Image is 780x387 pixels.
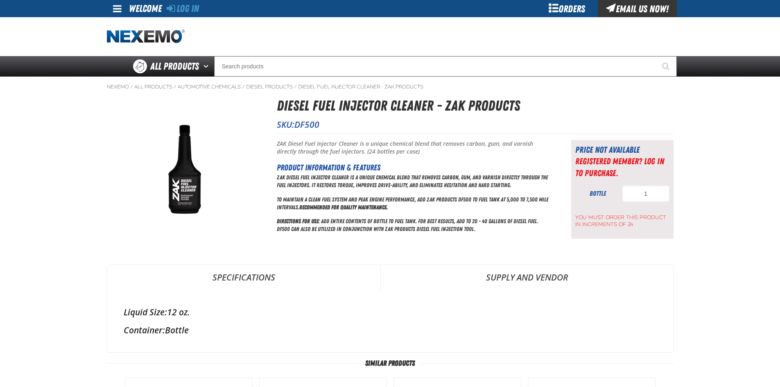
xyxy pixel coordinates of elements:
[575,156,664,178] a: Registered Member? Log In to purchase.
[359,359,421,367] span: Similar Products
[107,84,129,90] a: Nexemo
[214,56,677,77] input: Search
[124,306,167,318] label: Liquid Size:
[294,84,297,90] span: /
[656,56,677,77] button: Start Searching
[134,84,172,90] a: All Products
[130,84,133,90] span: /
[150,59,199,74] span: All Products
[277,119,674,130] p: SKU:
[124,324,657,336] div: Bottle
[298,84,423,90] a: Diesel Fuel Injector Cleaner - ZAK Products
[124,306,657,318] div: 12 oz.
[277,218,319,224] strong: Directions for Use
[242,84,245,90] span: /
[178,84,241,90] a: Automotive Chemicals
[107,265,380,290] a: Specifications
[124,324,165,336] label: Container:
[246,84,293,90] a: Diesel Products
[294,119,319,130] span: DF500
[277,174,551,189] p: ZAK Diesel Fuel Injector Cleaner is a unique chemical blend that removes carbon, gum, and varnish...
[277,217,551,233] p: : Add entire contents of bottle to fuel tank. For best results, add to 20 - 40 gallons of diesel ...
[107,112,262,231] img: Diesel Fuel Injector Cleaner - ZAK Products
[277,95,674,117] h1: Diesel Fuel Injector Cleaner - ZAK Products
[381,265,673,290] a: Supply and Vendor
[299,204,388,210] strong: Recommended for quality maintenance.
[277,161,551,174] h2: Product Information & Features
[107,29,185,44] a: Home
[622,186,669,202] input: Product Quantity
[575,210,669,228] span: You must order this product in increments of 24
[277,140,551,156] p: ZAK Diesel Fuel Injector Cleaner is a unique chemical blend that removes carbon, gum, and varnish...
[167,3,199,14] a: Log In
[277,196,551,211] p: To maintain a clean fuel system and peak engine performance, add ZAK Products DF500 to fuel tank ...
[201,56,214,77] button: Open All Products pages
[107,84,674,90] nav: Breadcrumbs
[174,84,176,90] span: /
[575,144,669,156] div: Price not available
[107,29,185,44] img: Nexemo logo
[575,189,620,198] div: bottle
